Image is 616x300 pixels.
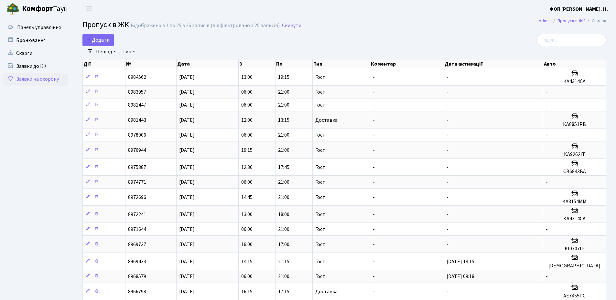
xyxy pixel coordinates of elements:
span: [DATE] [179,258,195,265]
h5: КА8154ММ [546,199,603,205]
span: 8981443 [128,117,146,124]
span: - [373,147,375,154]
h5: КА4314СА [546,216,603,222]
span: 06:00 [241,101,253,109]
span: - [546,226,548,233]
th: По [276,59,312,68]
span: Таун [22,4,68,15]
span: 06:00 [241,226,253,233]
span: - [447,131,448,139]
span: 13:00 [241,74,253,81]
span: - [447,179,448,186]
a: Заявки до КК [3,60,68,73]
span: - [447,226,448,233]
a: Панель управління [3,21,68,34]
span: 8968579 [128,273,146,280]
span: Додати [87,36,110,44]
span: [DATE] [179,194,195,201]
span: 17:00 [278,241,289,248]
span: - [546,131,548,139]
span: [DATE] [179,117,195,124]
b: Комфорт [22,4,53,14]
span: - [373,74,375,81]
span: [DATE] 09:18 [447,273,474,280]
span: 8981447 [128,101,146,109]
a: Заявки на охорону [3,73,68,86]
span: 21:00 [278,273,289,280]
span: Гості [315,180,327,185]
th: Дії [83,59,125,68]
th: Дата [177,59,239,68]
span: 8969737 [128,241,146,248]
span: - [546,88,548,96]
span: [DATE] [179,226,195,233]
span: 12:00 [241,117,253,124]
span: - [447,288,448,295]
span: Гості [315,165,327,170]
th: № [125,59,177,68]
span: - [373,288,375,295]
span: Гості [315,148,327,153]
h5: АЕ7455РС [546,293,603,299]
span: - [447,147,448,154]
span: - [447,194,448,201]
span: 19:15 [278,74,289,81]
span: - [373,88,375,96]
th: Тип [313,59,370,68]
span: [DATE] [179,164,195,171]
span: Гості [315,259,327,264]
span: - [373,164,375,171]
a: Скарги [3,47,68,60]
span: - [447,74,448,81]
span: Гості [315,75,327,80]
span: [DATE] [179,74,195,81]
span: 19:15 [241,147,253,154]
span: - [447,241,448,248]
span: 8978006 [128,131,146,139]
a: Admin [539,17,551,24]
span: - [373,131,375,139]
span: 14:15 [241,258,253,265]
span: 06:00 [241,179,253,186]
a: Тип [120,46,138,57]
span: 8983957 [128,88,146,96]
span: 21:00 [278,131,289,139]
span: 06:00 [241,88,253,96]
span: 21:00 [278,147,289,154]
th: З [239,59,276,68]
span: Гості [315,195,327,200]
span: Гості [315,212,327,217]
span: - [373,273,375,280]
img: logo.png [6,3,19,16]
a: Період [93,46,119,57]
span: 13:15 [278,117,289,124]
span: - [373,194,375,201]
span: Гості [315,132,327,138]
span: - [373,211,375,218]
span: - [447,211,448,218]
span: 06:00 [241,131,253,139]
h5: [DEMOGRAPHIC_DATA] [546,263,603,269]
span: 17:45 [278,164,289,171]
span: Доставка [315,118,338,123]
span: - [447,101,448,109]
span: - [373,226,375,233]
span: [DATE] [179,88,195,96]
span: 21:00 [278,88,289,96]
span: Гості [315,274,327,279]
span: 21:00 [278,101,289,109]
span: [DATE] [179,179,195,186]
span: 12:30 [241,164,253,171]
span: Гості [315,227,327,232]
a: ФОП [PERSON_NAME]. Н. [549,5,608,13]
span: 8974771 [128,179,146,186]
h5: КА4314СА [546,78,603,85]
h5: KA9262IT [546,151,603,158]
span: 8971644 [128,226,146,233]
span: 18:00 [278,211,289,218]
span: - [373,241,375,248]
span: - [546,101,548,109]
span: 8972241 [128,211,146,218]
span: 16:15 [241,288,253,295]
h5: КА8851РВ [546,121,603,128]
